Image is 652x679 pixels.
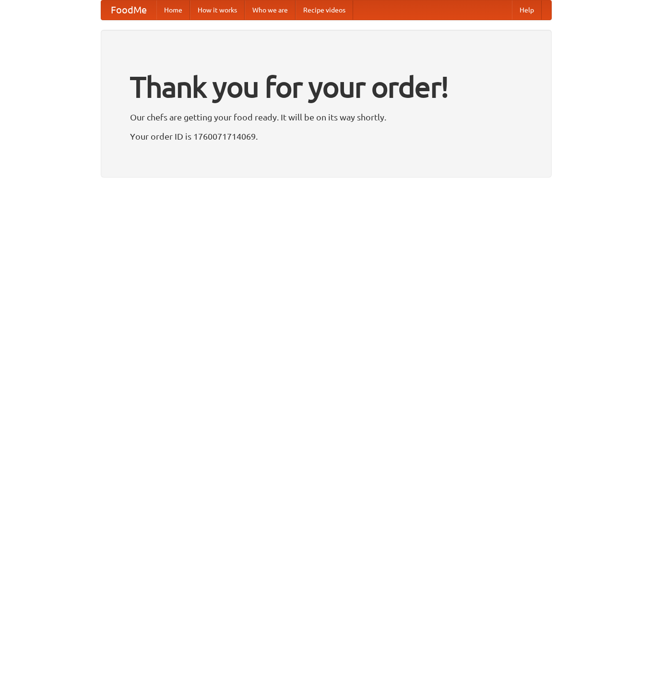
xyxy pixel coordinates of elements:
p: Our chefs are getting your food ready. It will be on its way shortly. [130,110,522,124]
p: Your order ID is 1760071714069. [130,129,522,143]
a: Home [156,0,190,20]
h1: Thank you for your order! [130,64,522,110]
a: How it works [190,0,245,20]
a: Help [512,0,542,20]
a: FoodMe [101,0,156,20]
a: Recipe videos [296,0,353,20]
a: Who we are [245,0,296,20]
